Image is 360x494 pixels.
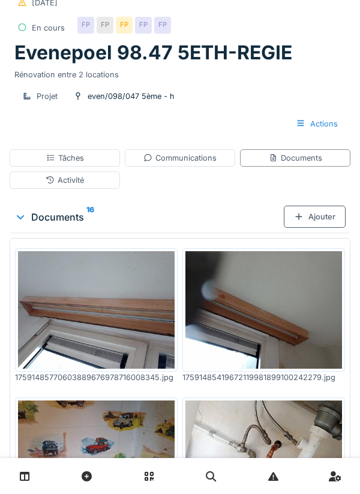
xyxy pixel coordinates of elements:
[86,210,94,224] sup: 16
[269,152,322,164] div: Documents
[32,22,65,34] div: En cours
[15,372,178,383] div: 17591485770603889676978716008345.jpg
[14,41,292,64] h1: Evenepoel 98.47 5ETH-REGIE
[77,17,94,34] div: FP
[182,372,345,383] div: 17591485419672119981899100242279.jpg
[88,91,175,102] div: even/098/047 5ème - h
[135,17,152,34] div: FP
[18,251,175,369] img: 96o1hkjlcbzcgpths7dg7njyafhw
[97,17,113,34] div: FP
[116,17,133,34] div: FP
[14,210,284,224] div: Documents
[286,113,348,135] div: Actions
[46,152,84,164] div: Tâches
[154,17,171,34] div: FP
[284,206,346,228] div: Ajouter
[14,64,346,80] div: Rénovation entre 2 locations
[143,152,217,164] div: Communications
[37,91,58,102] div: Projet
[185,251,342,369] img: f297iktrb3hmkmajirebhjmssqjm
[46,174,84,186] div: Activité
